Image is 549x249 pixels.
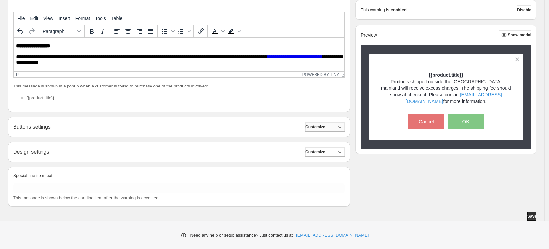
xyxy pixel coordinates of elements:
button: Redo [26,26,37,37]
div: Background color [226,26,242,37]
p: This message is shown in a popup when a customer is trying to purchase one of the products involved: [13,83,345,89]
button: Disable [517,5,531,14]
button: Insert/edit link [195,26,206,37]
h2: Design settings [13,149,49,155]
div: Numbered list [176,26,192,37]
iframe: Rich Text Area [14,38,344,71]
span: Format [75,16,90,21]
button: Undo [15,26,26,37]
strong: {{product.title}} [429,72,463,78]
div: Bullet list [159,26,176,37]
button: Formats [40,26,83,37]
span: This message is shown below the cart line item after the warning is accepted. [13,195,160,200]
button: Show modal [499,30,531,39]
span: Special line item text [13,173,52,178]
span: Disable [517,7,531,12]
button: Bold [86,26,97,37]
button: Customize [305,147,345,157]
a: Powered by Tiny [302,72,339,77]
span: Customize [305,124,325,130]
div: p [16,72,19,77]
span: Save [527,214,536,219]
span: Show modal [508,32,531,37]
button: Cancel [408,114,444,129]
span: Table [111,16,122,21]
p: Products shipped outside the [GEOGRAPHIC_DATA] mainland will receive excess charges. The shipping... [381,78,511,105]
p: This warning is [361,7,389,13]
span: Edit [30,16,38,21]
button: Italic [97,26,108,37]
div: Text color [209,26,226,37]
span: Customize [305,149,325,155]
button: Justify [145,26,156,37]
div: Resize [339,72,344,77]
a: [EMAIL_ADDRESS][DOMAIN_NAME] [296,232,369,238]
span: File [17,16,25,21]
strong: enabled [391,7,407,13]
span: Insert [59,16,70,21]
button: OK [448,114,484,129]
span: Paragraph [43,29,75,34]
li: {{product.title}} [26,95,345,101]
button: Align center [123,26,134,37]
button: Align right [134,26,145,37]
button: Save [527,212,536,221]
button: Customize [305,122,345,132]
span: View [43,16,53,21]
h2: Buttons settings [13,124,51,130]
button: Align left [111,26,123,37]
span: Tools [95,16,106,21]
h2: Preview [361,32,377,38]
